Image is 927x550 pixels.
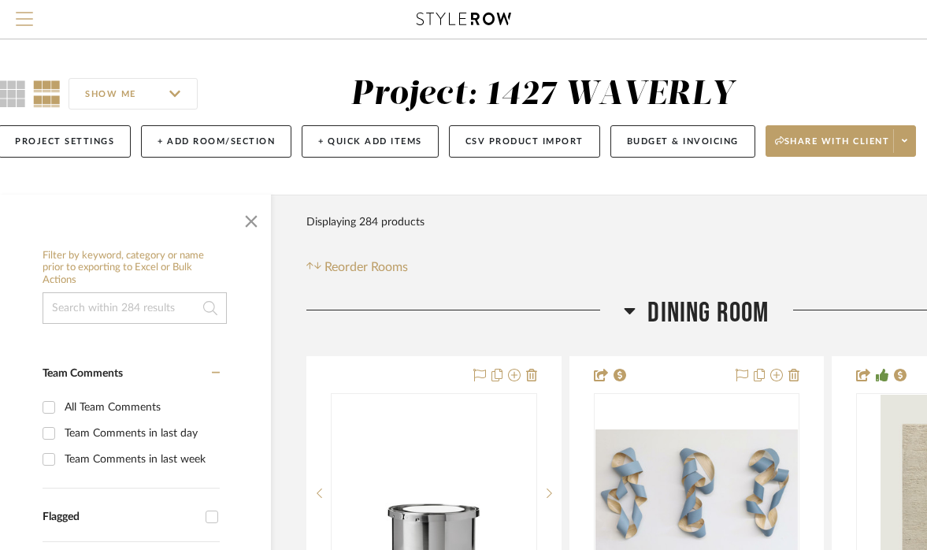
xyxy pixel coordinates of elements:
[647,296,769,330] span: Dining Room
[324,258,408,277] span: Reorder Rooms
[43,292,227,324] input: Search within 284 results
[449,125,600,158] button: CSV Product Import
[235,203,267,234] button: Close
[65,421,216,446] div: Team Comments in last day
[65,447,216,472] div: Team Comments in last week
[610,125,755,158] button: Budget & Invoicing
[766,125,917,157] button: Share with client
[350,78,734,111] div: Project: 1427 WAVERLY
[141,125,291,158] button: + Add Room/Section
[306,258,408,277] button: Reorder Rooms
[43,511,198,524] div: Flagged
[43,250,227,287] h6: Filter by keyword, category or name prior to exporting to Excel or Bulk Actions
[43,368,123,379] span: Team Comments
[306,206,425,238] div: Displaying 284 products
[302,125,439,158] button: + Quick Add Items
[65,395,216,420] div: All Team Comments
[775,136,890,159] span: Share with client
